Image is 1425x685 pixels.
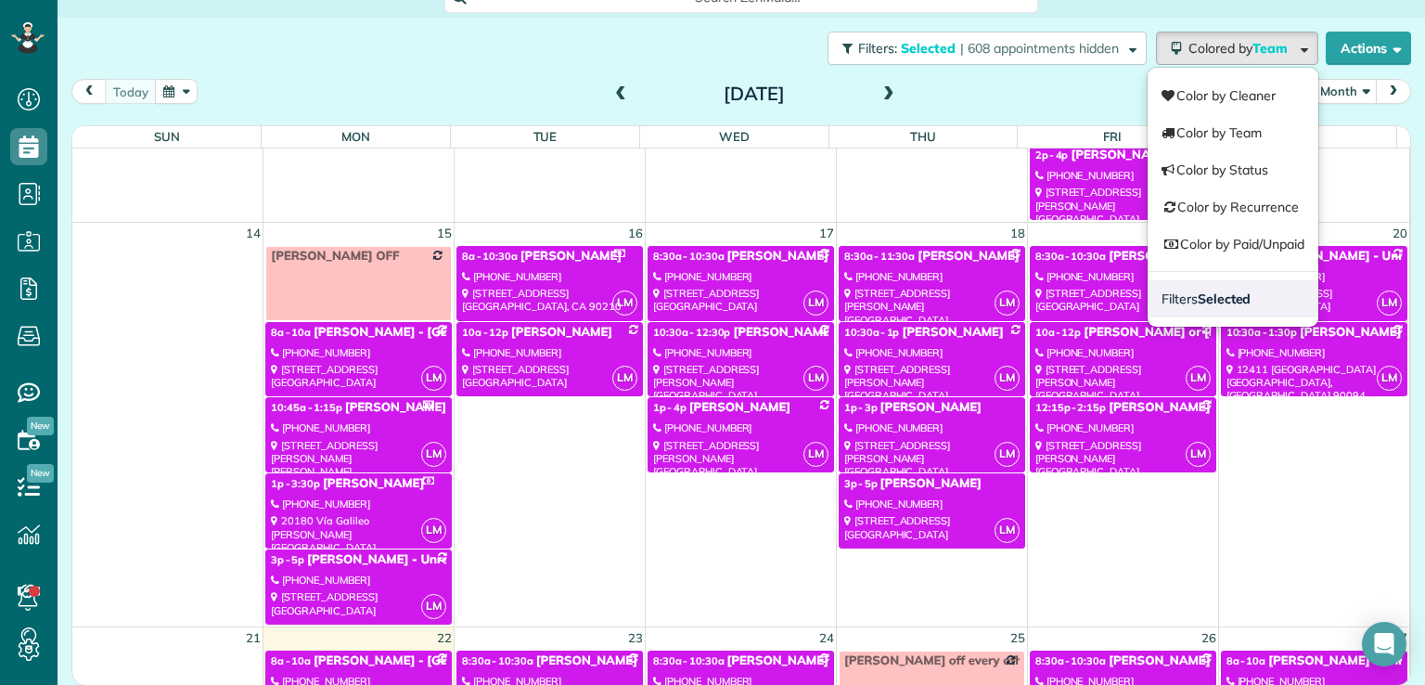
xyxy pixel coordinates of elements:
span: [PERSON_NAME] - [GEOGRAPHIC_DATA] [726,249,969,264]
span: Filters: [858,40,897,57]
a: 25 [1008,627,1027,649]
div: [PHONE_NUMBER] [1035,346,1211,359]
span: Mon [341,129,370,144]
span: 10:45a - 1:15p [271,401,341,414]
span: 12:15p - 2:15p [1035,401,1106,414]
span: 1p - 4p [653,401,687,414]
span: LM [1186,442,1211,467]
span: 8a - 10a [271,326,311,339]
span: LM [612,291,637,316]
span: LM [995,366,1020,391]
span: 8:30a - 10:30a [1035,250,1106,263]
span: [PERSON_NAME] [689,400,790,415]
span: Team [1252,40,1290,57]
a: Color by Recurrence [1148,188,1318,226]
span: 8:30a - 10:30a [653,654,724,667]
div: [PHONE_NUMBER] [271,498,446,511]
span: [PERSON_NAME] or [PERSON_NAME] Exhaust Service Inc, [1084,325,1425,340]
div: [PHONE_NUMBER] [844,421,1020,434]
span: Colored by [1188,40,1294,57]
span: [PERSON_NAME] - [GEOGRAPHIC_DATA] [1109,249,1352,264]
span: [PERSON_NAME] [902,325,1003,340]
a: 23 [626,627,645,649]
span: [PERSON_NAME] [345,400,446,415]
div: [PHONE_NUMBER] [844,270,1020,283]
div: [PHONE_NUMBER] [844,498,1020,511]
div: [STREET_ADDRESS] [GEOGRAPHIC_DATA] [462,363,637,390]
div: Open Intercom Messenger [1362,622,1406,666]
span: | 608 appointments hidden [960,40,1119,57]
a: 17 [817,223,836,244]
span: Thu [910,129,936,144]
button: Filters: Selected | 608 appointments hidden [828,32,1147,65]
span: LM [421,518,446,543]
button: Month [1312,79,1378,104]
div: [PHONE_NUMBER] [1035,169,1211,182]
span: LM [995,442,1020,467]
div: [STREET_ADDRESS] [GEOGRAPHIC_DATA] [1035,287,1211,314]
div: [STREET_ADDRESS] [GEOGRAPHIC_DATA] [844,514,1020,541]
div: [STREET_ADDRESS] [PERSON_NAME][GEOGRAPHIC_DATA] [653,439,828,479]
span: [PERSON_NAME] OFF [271,249,399,264]
span: 8:30a - 10:30a [1035,654,1106,667]
span: [PERSON_NAME] [1071,148,1172,162]
span: [PERSON_NAME] - [GEOGRAPHIC_DATA] [314,653,557,668]
div: [STREET_ADDRESS] [GEOGRAPHIC_DATA] [653,287,828,314]
span: LM [1377,366,1402,391]
span: 2p - 4p [1035,149,1069,162]
div: [PHONE_NUMBER] [1035,421,1211,434]
span: [PERSON_NAME] - [GEOGRAPHIC_DATA] [1109,653,1352,668]
span: LM [421,594,446,619]
span: LM [803,442,828,467]
span: Tue [533,129,558,144]
span: LM [995,291,1020,316]
span: LM [1186,366,1211,391]
div: [PHONE_NUMBER] [653,421,828,434]
span: [PERSON_NAME] [511,325,612,340]
div: [STREET_ADDRESS] [PERSON_NAME][GEOGRAPHIC_DATA] [1035,186,1211,226]
span: Selected [901,40,956,57]
span: 10:30a - 1p [844,326,900,339]
span: 8:30a - 11:30a [844,250,915,263]
span: LM [612,366,637,391]
a: 16 [626,223,645,244]
div: [STREET_ADDRESS][PERSON_NAME] [PERSON_NAME][GEOGRAPHIC_DATA] [271,439,446,492]
strong: Selected [1198,291,1252,307]
span: [PERSON_NAME] [880,476,982,491]
a: Filters: Selected | 608 appointments hidden [818,32,1147,65]
span: LM [1377,291,1402,316]
div: [STREET_ADDRESS][PERSON_NAME] [GEOGRAPHIC_DATA], [GEOGRAPHIC_DATA] ? [1035,363,1211,416]
div: [STREET_ADDRESS] [PERSON_NAME][GEOGRAPHIC_DATA] [844,363,1020,403]
a: FiltersSelected [1148,280,1318,317]
span: [PERSON_NAME] [880,400,982,415]
span: Filters [1162,291,1251,307]
a: Color by Status [1148,151,1318,188]
span: LM [421,366,446,391]
span: [PERSON_NAME] [520,249,622,264]
span: [PERSON_NAME] off every other [DATE] [844,653,1079,668]
span: 3p - 5p [844,477,878,490]
span: LM [803,291,828,316]
div: [STREET_ADDRESS] [PERSON_NAME][GEOGRAPHIC_DATA] [653,363,828,403]
div: [PHONE_NUMBER] [844,346,1020,359]
a: Color by Team [1148,114,1318,151]
button: Colored byTeam [1156,32,1318,65]
div: [PHONE_NUMBER] [271,574,446,587]
a: 18 [1008,223,1027,244]
div: [STREET_ADDRESS] [GEOGRAPHIC_DATA] [271,363,446,390]
div: [STREET_ADDRESS] [PERSON_NAME][GEOGRAPHIC_DATA] [844,287,1020,327]
span: New [27,417,54,435]
a: Color by Cleaner [1148,77,1318,114]
span: 8a - 10a [1226,654,1266,667]
span: [PERSON_NAME] - [GEOGRAPHIC_DATA] [314,325,557,340]
span: New [27,464,54,483]
a: Color by Paid/Unpaid [1148,226,1318,263]
div: [PHONE_NUMBER] [1226,346,1402,359]
a: 15 [435,223,454,244]
div: [PHONE_NUMBER] [462,270,637,283]
span: Sun [154,129,180,144]
span: 10a - 12p [1035,326,1082,339]
div: [STREET_ADDRESS][PERSON_NAME] [GEOGRAPHIC_DATA] [844,439,1020,479]
span: LM [421,442,446,467]
div: [PHONE_NUMBER] [653,346,828,359]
